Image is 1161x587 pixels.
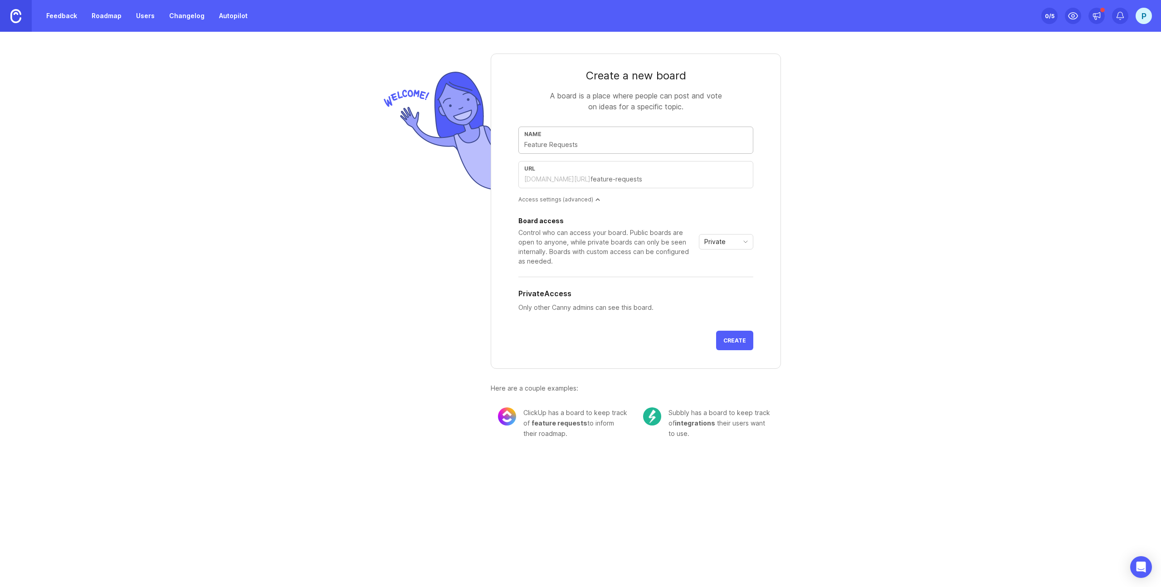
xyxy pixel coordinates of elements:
[524,175,590,184] div: [DOMAIN_NAME][URL]
[164,8,210,24] a: Changelog
[491,383,781,393] div: Here are a couple examples:
[545,90,727,112] div: A board is a place where people can post and vote on ideas for a specific topic.
[524,165,747,172] div: url
[518,68,753,83] div: Create a new board
[518,218,695,224] div: Board access
[699,234,753,249] div: toggle menu
[1041,8,1058,24] button: 0/5
[723,337,746,344] span: Create
[704,237,726,247] span: Private
[1136,8,1152,24] button: P
[523,407,629,439] div: ClickUp has a board to keep track of to inform their roadmap.
[524,140,747,150] input: Feature Requests
[1130,556,1152,578] div: Open Intercom Messenger
[131,8,160,24] a: Users
[524,131,747,137] div: Name
[214,8,253,24] a: Autopilot
[590,174,747,184] input: feature-requests
[675,419,715,427] span: integrations
[716,331,753,350] button: Create
[518,196,753,203] div: Access settings (advanced)
[518,228,695,266] div: Control who can access your board. Public boards are open to anyone, while private boards can onl...
[10,9,21,23] img: Canny Home
[41,8,83,24] a: Feedback
[738,238,753,245] svg: toggle icon
[498,407,516,426] img: 8cacae02fdad0b0645cb845173069bf5.png
[518,288,571,299] h5: Private Access
[668,407,774,439] div: Subbly has a board to keep track of their users want to use.
[518,303,753,313] p: Only other Canny admins can see this board.
[1045,10,1054,22] div: 0 /5
[380,68,491,194] img: welcome-img-178bf9fb836d0a1529256ffe415d7085.png
[643,407,661,426] img: c104e91677ce72f6b937eb7b5afb1e94.png
[532,419,587,427] span: feature requests
[86,8,127,24] a: Roadmap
